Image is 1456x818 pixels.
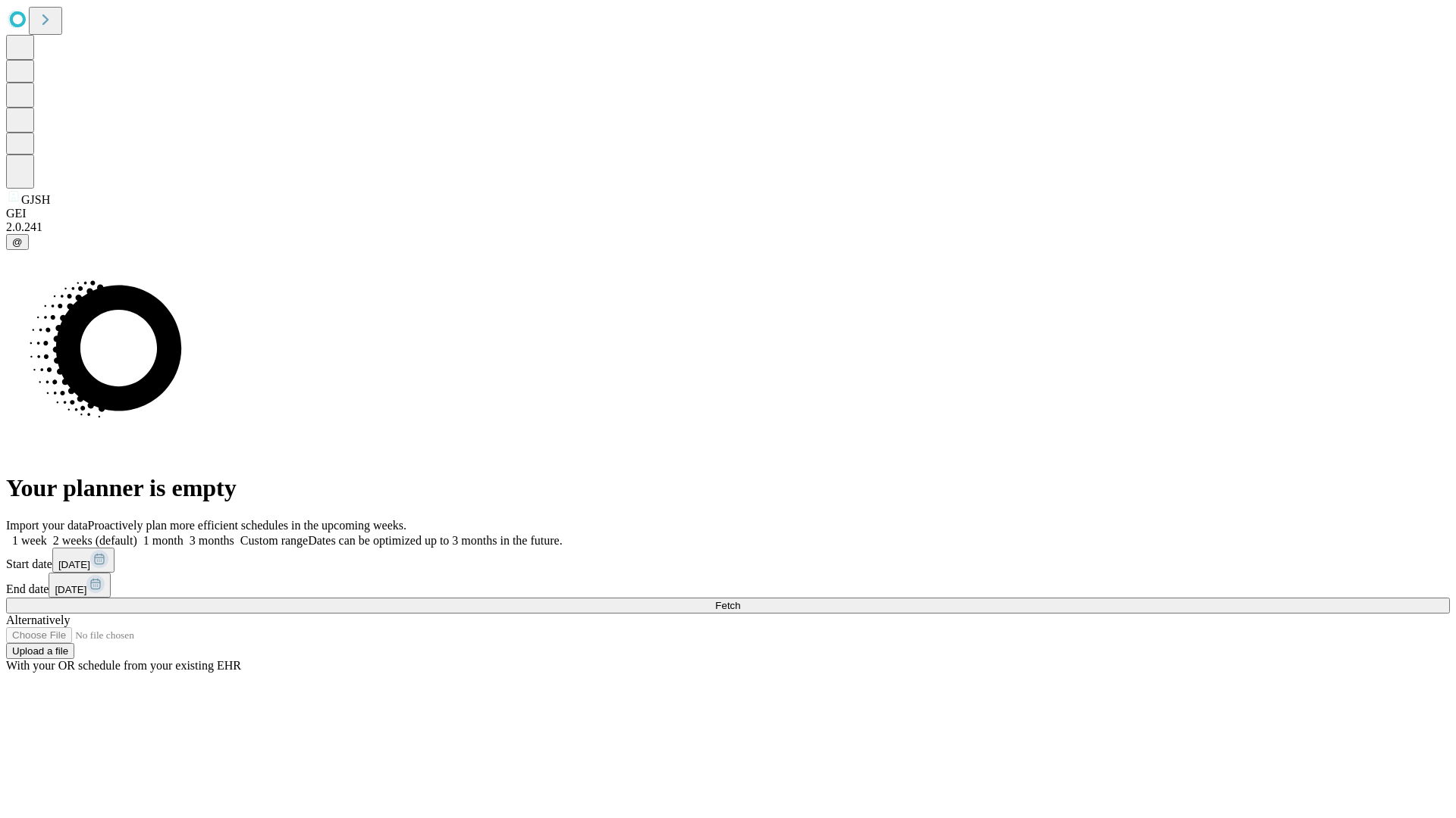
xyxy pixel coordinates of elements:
button: [DATE] [49,573,111,598]
div: Start date [6,548,1450,573]
span: Proactively plan more efficient schedules in the upcoming weeks. [88,519,406,532]
span: Dates can be optimized up to 3 months in the future. [308,534,562,547]
span: Fetch [715,600,740,611]
span: Alternatively [6,613,70,626]
div: 2.0.241 [6,220,1450,234]
h1: Your planner is empty [6,474,1450,502]
span: [DATE] [55,584,86,595]
button: Fetch [6,598,1450,613]
span: GJSH [21,193,50,206]
div: GEI [6,207,1450,220]
button: @ [6,234,29,250]
span: Custom range [240,534,308,547]
span: Import your data [6,519,88,532]
span: With your OR schedule from your existing EHR [6,659,241,672]
span: 1 week [12,534,47,547]
button: Upload a file [6,643,74,659]
button: [DATE] [52,548,115,573]
div: End date [6,573,1450,598]
span: @ [12,236,23,248]
span: 1 month [143,534,184,547]
span: 3 months [190,534,234,547]
span: 2 weeks (default) [53,534,137,547]
span: [DATE] [58,559,90,570]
